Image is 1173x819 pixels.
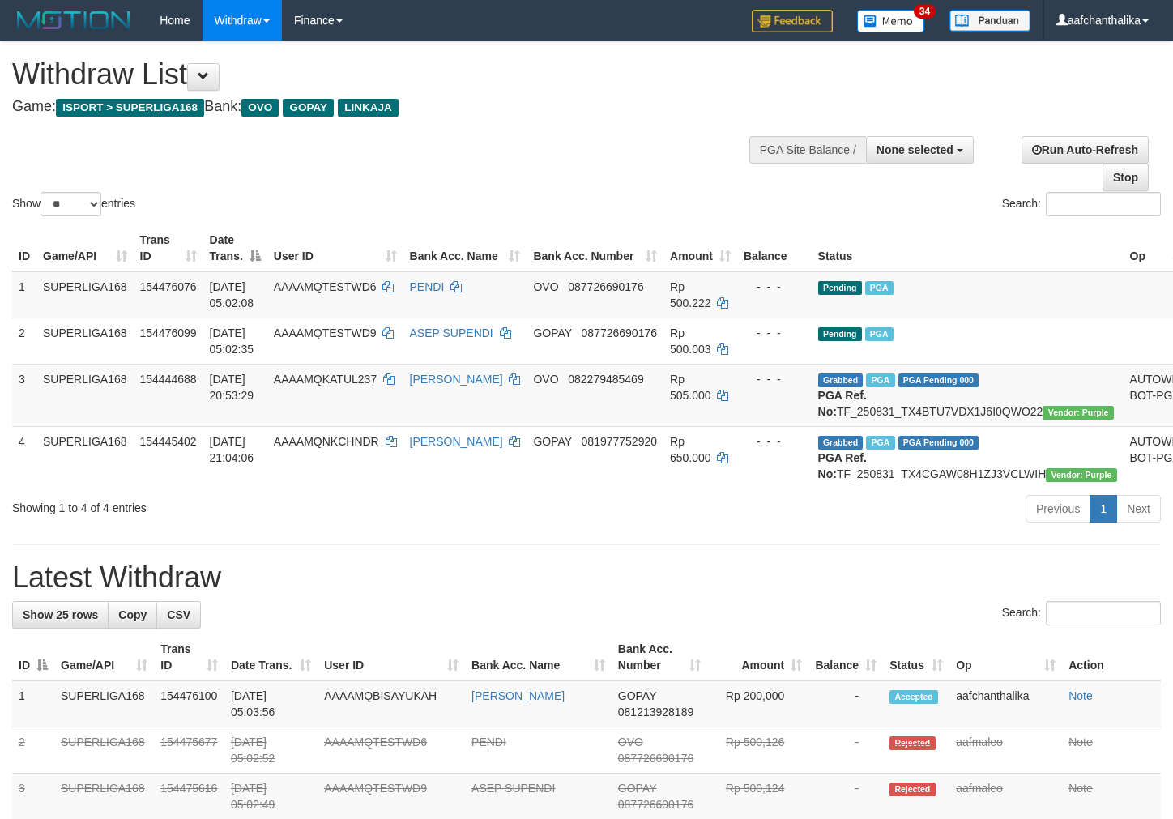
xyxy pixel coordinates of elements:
[707,634,809,680] th: Amount: activate to sort column ascending
[1068,689,1093,702] a: Note
[568,280,643,293] span: Copy 087726690176 to clipboard
[670,435,711,464] span: Rp 650.000
[914,4,936,19] span: 34
[898,436,979,450] span: PGA Pending
[12,561,1161,594] h1: Latest Withdraw
[618,752,693,765] span: Copy 087726690176 to clipboard
[1103,164,1149,191] a: Stop
[752,10,833,32] img: Feedback.jpg
[1062,634,1161,680] th: Action
[12,318,36,364] td: 2
[224,680,318,727] td: [DATE] 05:03:56
[1116,495,1161,523] a: Next
[670,280,711,309] span: Rp 500.222
[54,727,154,774] td: SUPERLIGA168
[670,326,711,356] span: Rp 500.003
[12,426,36,488] td: 4
[1046,192,1161,216] input: Search:
[663,225,737,271] th: Amount: activate to sort column ascending
[618,736,643,749] span: OVO
[533,435,571,448] span: GOPAY
[808,634,883,680] th: Balance: activate to sort column ascending
[154,727,224,774] td: 154475677
[12,364,36,426] td: 3
[210,280,254,309] span: [DATE] 05:02:08
[749,136,866,164] div: PGA Site Balance /
[140,326,197,339] span: 154476099
[707,727,809,774] td: Rp 500,126
[818,281,862,295] span: Pending
[410,435,503,448] a: [PERSON_NAME]
[1046,468,1116,482] span: Vendor URL: https://trx4.1velocity.biz
[274,373,377,386] span: AAAAMQKATUL237
[41,192,101,216] select: Showentries
[403,225,527,271] th: Bank Acc. Name: activate to sort column ascending
[12,99,766,115] h4: Game: Bank:
[889,783,935,796] span: Rejected
[12,192,135,216] label: Show entries
[670,373,711,402] span: Rp 505.000
[154,680,224,727] td: 154476100
[582,435,657,448] span: Copy 081977752920 to clipboard
[140,373,197,386] span: 154444688
[118,608,147,621] span: Copy
[818,436,864,450] span: Grabbed
[140,280,197,293] span: 154476076
[808,727,883,774] td: -
[1043,406,1113,420] span: Vendor URL: https://trx4.1velocity.biz
[533,326,571,339] span: GOPAY
[812,426,1124,488] td: TF_250831_TX4CGAW08H1ZJ3VCLWIH
[167,608,190,621] span: CSV
[224,634,318,680] th: Date Trans.: activate to sort column ascending
[568,373,643,386] span: Copy 082279485469 to clipboard
[210,435,254,464] span: [DATE] 21:04:06
[877,143,953,156] span: None selected
[318,727,465,774] td: AAAAMQTESTWD6
[12,8,135,32] img: MOTION_logo.png
[12,601,109,629] a: Show 25 rows
[1046,601,1161,625] input: Search:
[812,225,1124,271] th: Status
[274,435,379,448] span: AAAAMQNKCHNDR
[36,271,134,318] td: SUPERLIGA168
[582,326,657,339] span: Copy 087726690176 to clipboard
[318,680,465,727] td: AAAAMQBISAYUKAH
[471,782,555,795] a: ASEP SUPENDI
[23,608,98,621] span: Show 25 rows
[612,634,707,680] th: Bank Acc. Number: activate to sort column ascending
[12,271,36,318] td: 1
[267,225,403,271] th: User ID: activate to sort column ascending
[818,373,864,387] span: Grabbed
[203,225,267,271] th: Date Trans.: activate to sort column descending
[949,10,1030,32] img: panduan.png
[1002,601,1161,625] label: Search:
[274,280,377,293] span: AAAAMQTESTWD6
[889,736,935,750] span: Rejected
[241,99,279,117] span: OVO
[618,706,693,719] span: Copy 081213928189 to clipboard
[224,727,318,774] td: [DATE] 05:02:52
[744,433,805,450] div: - - -
[108,601,157,629] a: Copy
[36,318,134,364] td: SUPERLIGA168
[36,225,134,271] th: Game/API: activate to sort column ascending
[618,798,693,811] span: Copy 087726690176 to clipboard
[818,389,867,418] b: PGA Ref. No:
[707,680,809,727] td: Rp 200,000
[12,634,54,680] th: ID: activate to sort column descending
[465,634,612,680] th: Bank Acc. Name: activate to sort column ascending
[866,136,974,164] button: None selected
[949,727,1062,774] td: aafmaleo
[471,736,506,749] a: PENDI
[12,225,36,271] th: ID
[812,364,1124,426] td: TF_250831_TX4BTU7VDX1J6I0QWO22
[1022,136,1149,164] a: Run Auto-Refresh
[1068,736,1093,749] a: Note
[857,10,925,32] img: Button%20Memo.svg
[618,782,656,795] span: GOPAY
[156,601,201,629] a: CSV
[12,680,54,727] td: 1
[283,99,334,117] span: GOPAY
[338,99,399,117] span: LINKAJA
[54,634,154,680] th: Game/API: activate to sort column ascending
